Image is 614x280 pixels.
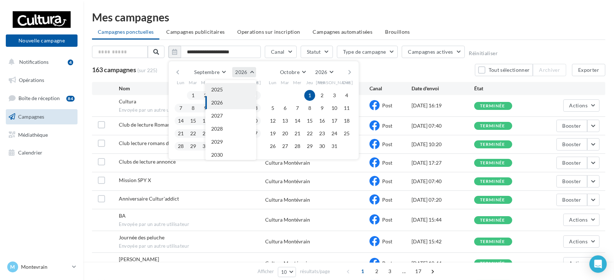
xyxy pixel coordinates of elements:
[6,34,78,47] button: Nouvelle campagne
[267,141,278,152] button: 26
[316,79,353,86] span: [PERSON_NAME]
[315,69,327,75] span: 2026
[265,216,310,223] div: Cultura Montévrain
[119,234,164,240] span: Journée des peluche
[188,90,199,101] button: 1
[412,178,474,185] div: [DATE] 07:40
[480,218,505,223] div: terminée
[480,161,505,165] div: terminée
[317,128,327,139] button: 23
[569,217,588,223] span: Actions
[312,67,336,77] button: 2026
[19,77,44,83] span: Opérations
[250,79,259,86] span: Dim
[177,79,185,86] span: Lun
[556,175,587,188] button: Booster
[556,194,587,206] button: Booster
[412,265,424,277] span: 17
[188,115,199,126] button: 15
[66,96,75,102] div: 84
[265,238,310,245] div: Cultura Montévrain
[119,98,136,104] span: Cultura
[11,263,15,271] span: M
[119,243,265,250] span: Envoyée par un autre utilisateur
[408,49,453,55] span: Campagnes actives
[304,115,315,126] button: 15
[382,141,392,147] span: Post
[211,125,223,132] span: 2028
[382,178,392,184] span: Post
[342,79,351,86] span: Dim
[329,128,340,139] button: 24
[317,141,327,152] button: 30
[304,103,315,114] button: 8
[119,140,199,146] span: Club lecture romans de l'imaginaire
[4,145,79,160] a: Calendrier
[382,160,392,166] span: Post
[382,123,392,129] span: Post
[572,64,605,76] button: Exporter
[292,141,303,152] button: 28
[194,69,220,75] span: Septembre
[18,131,48,137] span: Médiathèque
[200,90,211,101] button: 2
[533,64,566,76] button: Archiver
[4,127,79,143] a: Médiathèque
[280,103,291,114] button: 6
[480,198,505,202] div: terminée
[175,141,186,152] button: 28
[211,112,223,119] span: 2027
[304,90,315,101] button: 1
[385,29,410,35] span: Brouillons
[281,269,287,275] span: 10
[21,263,69,271] p: Montevrain
[304,128,315,139] button: 22
[293,79,302,86] span: Mer
[412,102,474,109] div: [DATE] 16:19
[92,66,136,74] span: 163 campagnes
[18,149,42,156] span: Calendrier
[205,83,256,96] button: 2025
[211,99,223,106] span: 2026
[382,102,392,108] span: Post
[329,90,340,101] button: 3
[412,196,474,203] div: [DATE] 07:20
[18,114,44,120] span: Campagnes
[200,128,211,139] button: 23
[313,29,373,35] span: Campagnes automatisées
[205,122,256,135] button: 2028
[480,142,505,147] div: terminée
[280,115,291,126] button: 13
[18,95,60,101] span: Boîte de réception
[589,255,607,273] div: Open Intercom Messenger
[563,235,600,248] button: Actions
[329,103,340,114] button: 10
[4,73,79,88] a: Opérations
[292,103,303,114] button: 7
[4,90,79,106] a: Boîte de réception84
[382,238,392,244] span: Post
[292,128,303,139] button: 21
[371,265,383,277] span: 2
[224,79,261,86] span: [PERSON_NAME]
[265,159,310,166] div: Cultura Montévrain
[329,115,340,126] button: 17
[267,103,278,114] button: 5
[119,221,265,228] span: Envoyée par un autre utilisateur
[480,239,505,244] div: terminée
[369,85,411,92] div: Canal
[569,238,588,244] span: Actions
[175,128,186,139] button: 21
[341,128,352,139] button: 25
[357,265,368,277] span: 1
[258,268,274,275] span: Afficher
[317,103,327,114] button: 9
[265,178,310,185] div: Cultura Montévrain
[556,120,587,132] button: Booster
[119,85,265,92] div: Nom
[269,79,277,86] span: Lun
[306,79,313,86] span: Jeu
[402,46,465,58] button: Campagnes actives
[92,12,605,22] div: Mes campagnes
[175,103,186,114] button: 7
